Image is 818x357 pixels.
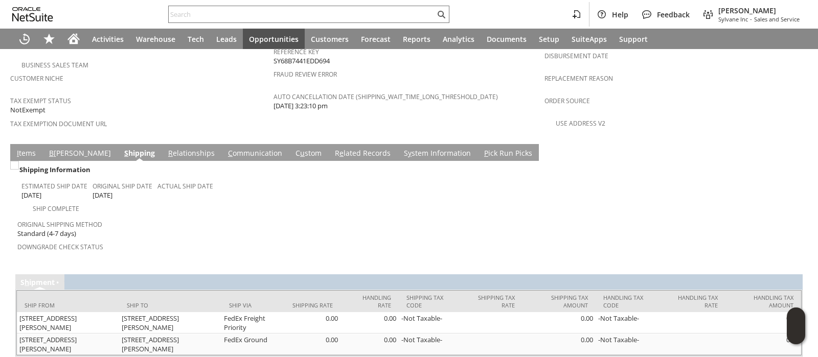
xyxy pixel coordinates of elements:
[21,182,87,191] a: Estimated Ship Date
[530,294,588,309] div: Shipping Tax Amount
[12,29,37,49] a: Recent Records
[484,148,488,158] span: P
[619,34,648,44] span: Support
[596,312,661,334] td: -Not Taxable-
[17,220,102,229] a: Original Shipping Method
[136,34,175,44] span: Warehouse
[725,334,801,355] td: 0.00
[657,10,690,19] span: Feedback
[168,148,173,158] span: R
[37,29,61,49] div: Shortcuts
[787,326,805,345] span: Oracle Guided Learning Widget. To move around, please hold and drag
[181,29,210,49] a: Tech
[225,148,285,159] a: Communication
[21,191,41,200] span: [DATE]
[93,182,152,191] a: Original Ship Date
[17,312,119,334] td: [STREET_ADDRESS][PERSON_NAME]
[228,148,233,158] span: C
[119,334,221,355] td: [STREET_ADDRESS][PERSON_NAME]
[332,148,393,159] a: Related Records
[17,229,76,239] span: Standard (4-7 days)
[613,29,654,49] a: Support
[157,182,213,191] a: Actual Ship Date
[169,8,435,20] input: Search
[361,34,391,44] span: Forecast
[33,204,79,213] a: Ship Complete
[596,334,661,355] td: -Not Taxable-
[274,92,498,101] a: Auto Cancellation Date (shipping_wait_time_long_threshold_date)
[339,148,344,158] span: e
[443,34,474,44] span: Analytics
[10,74,63,83] a: Customer Niche
[274,47,319,56] a: Reference Key
[556,119,605,128] a: Use Address V2
[401,148,473,159] a: System Information
[348,294,391,309] div: Handling Rate
[274,56,330,66] span: SY68B7441EDD694
[612,10,628,19] span: Help
[86,29,130,49] a: Activities
[437,29,481,49] a: Analytics
[61,29,86,49] a: Home
[25,277,29,287] span: h
[482,148,535,159] a: Pick Run Picks
[544,97,590,105] a: Order Source
[43,33,55,45] svg: Shortcuts
[127,301,214,309] div: Ship To
[284,312,340,334] td: 0.00
[10,105,46,115] span: NotExempt
[122,148,157,159] a: Shipping
[93,191,112,200] span: [DATE]
[300,148,305,158] span: u
[544,52,608,60] a: Disbursement Date
[340,334,399,355] td: 0.00
[284,334,340,355] td: 0.00
[166,148,217,159] a: Relationships
[718,6,800,15] span: [PERSON_NAME]
[67,33,80,45] svg: Home
[754,15,800,23] span: Sales and Service
[399,312,461,334] td: -Not Taxable-
[229,301,277,309] div: Ship Via
[17,334,119,355] td: [STREET_ADDRESS][PERSON_NAME]
[544,74,613,83] a: Replacement reason
[210,29,243,49] a: Leads
[293,148,324,159] a: Custom
[17,243,103,251] a: Downgrade Check Status
[124,148,128,158] span: S
[18,33,31,45] svg: Recent Records
[733,294,793,309] div: Handling Tax Amount
[397,29,437,49] a: Reports
[406,294,453,309] div: Shipping Tax Code
[21,61,88,69] a: Business Sales Team
[469,294,515,309] div: Shipping Tax Rate
[14,148,38,159] a: Items
[17,148,19,158] span: I
[481,29,533,49] a: Documents
[49,148,54,158] span: B
[221,312,285,334] td: FedEx Freight Priority
[522,334,596,355] td: 0.00
[789,146,802,158] a: Unrolled view on
[305,29,355,49] a: Customers
[130,29,181,49] a: Warehouse
[750,15,752,23] span: -
[311,34,349,44] span: Customers
[565,29,613,49] a: SuiteApps
[533,29,565,49] a: Setup
[47,148,113,159] a: B[PERSON_NAME]
[522,312,596,334] td: 0.00
[10,97,71,105] a: Tax Exempt Status
[188,34,204,44] span: Tech
[119,312,221,334] td: [STREET_ADDRESS][PERSON_NAME]
[92,34,124,44] span: Activities
[10,120,107,128] a: Tax Exemption Document URL
[20,277,55,287] a: Shipment
[487,34,527,44] span: Documents
[274,101,328,111] span: [DATE] 3:23:10 pm
[340,312,399,334] td: 0.00
[274,70,337,79] a: Fraud Review Error
[603,294,653,309] div: Handling Tax Code
[355,29,397,49] a: Forecast
[435,8,447,20] svg: Search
